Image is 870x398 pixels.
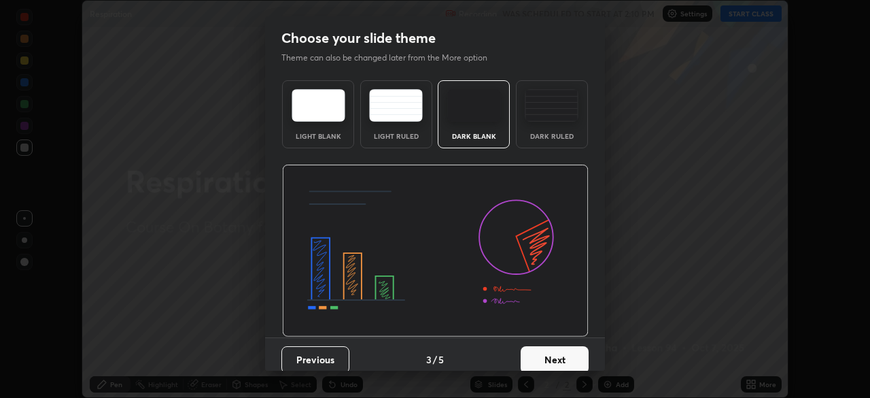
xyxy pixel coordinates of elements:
img: darkThemeBanner.d06ce4a2.svg [282,165,589,337]
h4: / [433,352,437,367]
h2: Choose your slide theme [281,29,436,47]
img: darkTheme.f0cc69e5.svg [447,89,501,122]
h4: 3 [426,352,432,367]
div: Dark Blank [447,133,501,139]
img: darkRuledTheme.de295e13.svg [525,89,578,122]
img: lightRuledTheme.5fabf969.svg [369,89,423,122]
p: Theme can also be changed later from the More option [281,52,502,64]
h4: 5 [438,352,444,367]
img: lightTheme.e5ed3b09.svg [292,89,345,122]
div: Light Blank [291,133,345,139]
button: Next [521,346,589,374]
div: Dark Ruled [525,133,579,139]
button: Previous [281,346,349,374]
div: Light Ruled [369,133,423,139]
